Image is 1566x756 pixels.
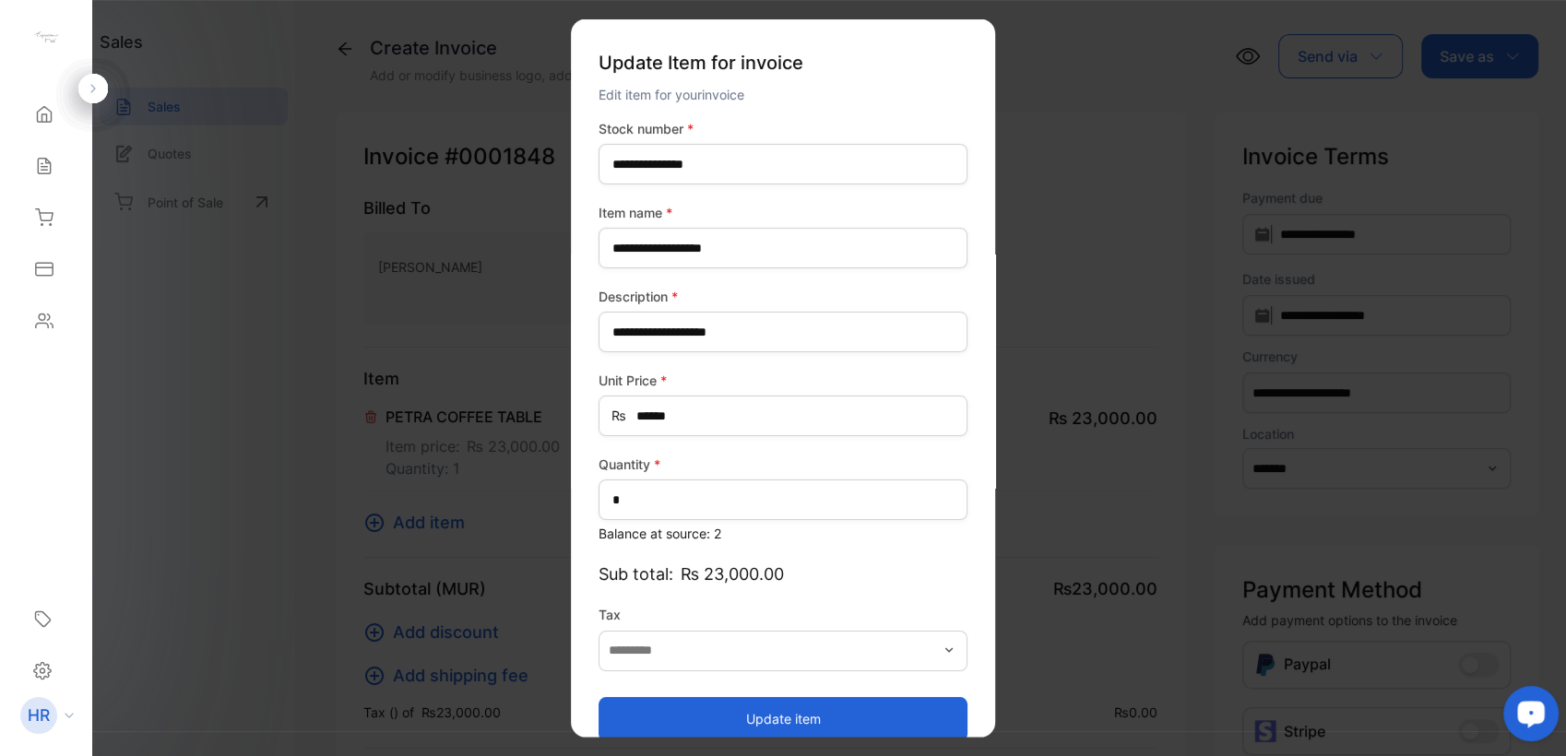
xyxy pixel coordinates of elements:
p: Balance at source: 2 [599,524,967,543]
label: Unit Price [599,371,967,390]
span: Edit item for your invoice [599,87,744,102]
label: Quantity [599,455,967,474]
p: Sub total: [599,561,967,586]
p: HR [28,703,50,727]
button: Update item [599,696,967,740]
img: logo [32,24,60,52]
label: Tax [599,605,967,624]
span: ₨ [611,406,626,425]
p: Update Item for invoice [599,41,967,84]
label: Stock number [599,119,967,138]
label: Item name [599,203,967,222]
span: ₨ 23,000.00 [681,561,784,586]
label: Description [599,287,967,306]
iframe: LiveChat chat widget [1489,679,1566,756]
